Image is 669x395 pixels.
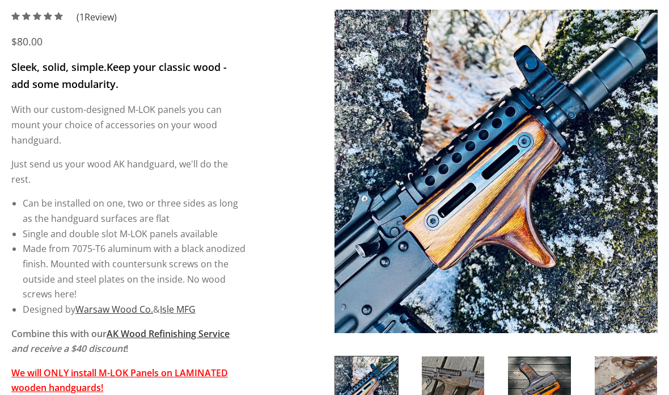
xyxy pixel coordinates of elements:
[107,327,230,340] a: AK Wood Refinishing Service
[11,342,126,355] em: and receive a $40 discount
[11,60,227,91] strong: Keep your classic wood - add some modularity.
[11,367,228,394] strong: We will ONLY install M-LOK Panels on LAMINATED wooden handguards!
[11,327,230,355] strong: Combine this with our !
[79,11,84,23] span: 1
[77,10,117,25] span: ( Review)
[334,10,658,333] img: AK Wood M-LOK Install Service
[11,102,247,148] p: With our custom-designed M-LOK panels you can mount your choice of accessories on your wood handg...
[11,11,117,23] a: (1Review)
[23,196,247,226] li: Can be installed on one, two or three sides as long as the handguard surfaces are flat
[75,303,153,316] a: Warsaw Wood Co.
[11,60,107,74] strong: Sleek, solid, simple.
[23,302,247,317] li: Designed by &
[160,303,196,316] a: Isle MFG
[11,35,43,48] span: $80.00
[11,157,247,187] p: Just send us your wood AK handguard, we'll do the rest.
[23,226,247,242] li: Single and double slot M-LOK panels available
[23,241,247,302] li: Made from 7075-T6 aluminum with a black anodized finish. Mounted with countersunk screws on the o...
